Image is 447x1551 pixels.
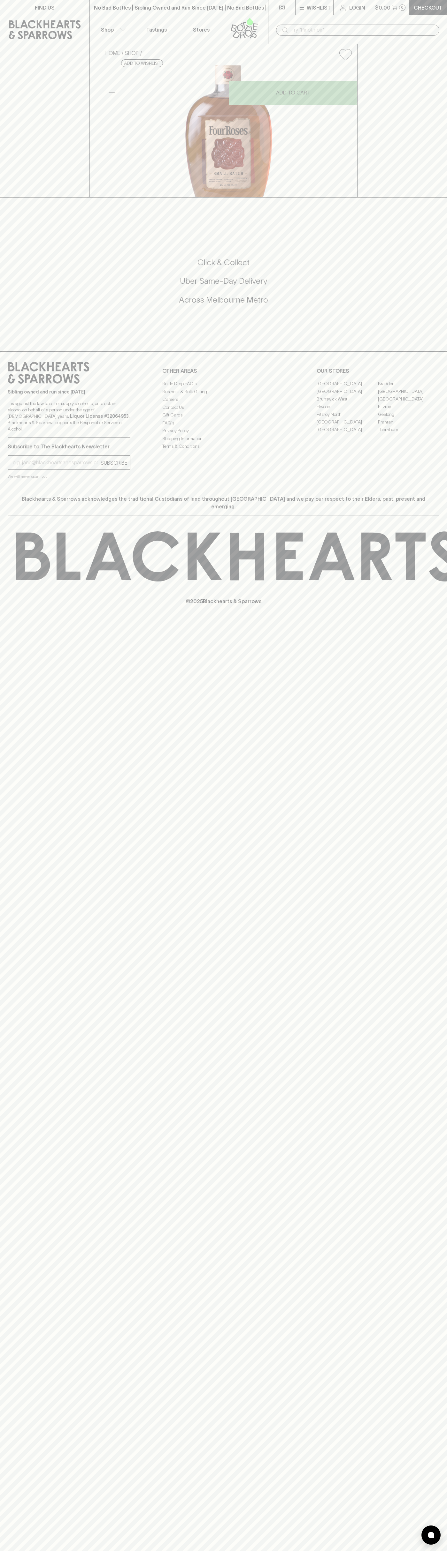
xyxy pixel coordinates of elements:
[349,4,365,11] p: Login
[378,395,439,403] a: [GEOGRAPHIC_DATA]
[229,81,357,105] button: ADD TO CART
[100,65,357,197] img: 39315.png
[378,418,439,426] a: Prahran
[162,443,285,450] a: Terms & Conditions
[179,15,224,44] a: Stores
[162,396,285,403] a: Careers
[337,47,354,63] button: Add to wishlist
[162,435,285,442] a: Shipping Information
[125,50,139,56] a: SHOP
[134,15,179,44] a: Tastings
[291,25,434,35] input: Try "Pinot noir"
[101,459,127,467] p: SUBSCRIBE
[317,426,378,433] a: [GEOGRAPHIC_DATA]
[8,400,130,432] p: It is against the law to sell or supply alcohol to, or to obtain alcohol on behalf of a person un...
[13,458,98,468] input: e.g. jane@blackheartsandsparrows.com.au
[8,257,439,268] h5: Click & Collect
[378,426,439,433] a: Thornbury
[146,26,167,34] p: Tastings
[121,59,163,67] button: Add to wishlist
[90,15,135,44] button: Shop
[8,295,439,305] h5: Across Melbourne Metro
[8,443,130,450] p: Subscribe to The Blackhearts Newsletter
[317,418,378,426] a: [GEOGRAPHIC_DATA]
[193,26,210,34] p: Stores
[276,89,310,96] p: ADD TO CART
[317,395,378,403] a: Brunswick West
[162,380,285,388] a: Bottle Drop FAQ's
[98,456,130,469] button: SUBSCRIBE
[8,232,439,339] div: Call to action block
[414,4,443,11] p: Checkout
[162,419,285,427] a: FAQ's
[378,387,439,395] a: [GEOGRAPHIC_DATA]
[375,4,390,11] p: $0.00
[307,4,331,11] p: Wishlist
[70,414,129,419] strong: Liquor License #32064953
[101,26,114,34] p: Shop
[12,495,435,510] p: Blackhearts & Sparrows acknowledges the traditional Custodians of land throughout [GEOGRAPHIC_DAT...
[8,473,130,480] p: We will never spam you
[317,403,378,410] a: Elwood
[8,276,439,286] h5: Uber Same-Day Delivery
[162,403,285,411] a: Contact Us
[162,411,285,419] a: Gift Cards
[162,388,285,395] a: Business & Bulk Gifting
[317,387,378,395] a: [GEOGRAPHIC_DATA]
[317,367,439,375] p: OUR STORES
[317,410,378,418] a: Fitzroy North
[8,389,130,395] p: Sibling owned and run since [DATE]
[162,427,285,435] a: Privacy Policy
[105,50,120,56] a: HOME
[378,380,439,387] a: Braddon
[35,4,55,11] p: FIND US
[317,380,378,387] a: [GEOGRAPHIC_DATA]
[378,403,439,410] a: Fitzroy
[378,410,439,418] a: Geelong
[428,1532,434,1538] img: bubble-icon
[401,6,404,9] p: 0
[162,367,285,375] p: OTHER AREAS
